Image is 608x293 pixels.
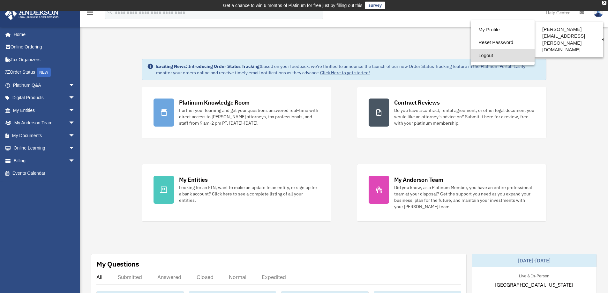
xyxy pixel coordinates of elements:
[37,68,51,77] div: NEW
[394,99,440,106] div: Contract Reviews
[107,9,114,16] i: search
[142,87,331,138] a: Platinum Knowledge Room Further your learning and get your questions answered real-time with dire...
[69,79,81,92] span: arrow_drop_down
[179,107,319,126] div: Further your learning and get your questions answered real-time with direct access to [PERSON_NAM...
[471,36,535,49] a: Reset Password
[86,9,94,17] i: menu
[535,23,603,56] a: [PERSON_NAME][EMAIL_ADDRESS][PERSON_NAME][DOMAIN_NAME]
[4,104,85,117] a: My Entitiesarrow_drop_down
[472,254,597,267] div: [DATE]-[DATE]
[594,8,603,17] img: User Pic
[514,272,554,279] div: Live & In-Person
[4,117,85,129] a: My Anderson Teamarrow_drop_down
[69,142,81,155] span: arrow_drop_down
[4,66,85,79] a: Order StatusNEW
[156,63,261,69] strong: Exciting News: Introducing Order Status Tracking!
[4,41,85,54] a: Online Ordering
[495,281,573,289] span: [GEOGRAPHIC_DATA], [US_STATE]
[4,142,85,155] a: Online Learningarrow_drop_down
[69,129,81,142] span: arrow_drop_down
[394,107,535,126] div: Do you have a contract, rental agreement, or other legal document you would like an attorney's ad...
[157,274,181,280] div: Answered
[156,63,541,76] div: Based on your feedback, we're thrilled to announce the launch of our new Order Status Tracking fe...
[320,70,370,76] a: Click Here to get started!
[357,164,546,222] a: My Anderson Team Did you know, as a Platinum Member, you have an entire professional team at your...
[394,184,535,210] div: Did you know, as a Platinum Member, you have an entire professional team at your disposal? Get th...
[4,79,85,92] a: Platinum Q&Aarrow_drop_down
[3,8,61,20] img: Anderson Advisors Platinum Portal
[4,129,85,142] a: My Documentsarrow_drop_down
[4,167,85,180] a: Events Calendar
[394,176,443,184] div: My Anderson Team
[262,274,286,280] div: Expedited
[223,2,363,9] div: Get a chance to win 6 months of Platinum for free just by filling out this
[471,49,535,62] a: Logout
[179,99,250,106] div: Platinum Knowledge Room
[365,2,385,9] a: survey
[229,274,246,280] div: Normal
[69,92,81,105] span: arrow_drop_down
[179,176,208,184] div: My Entities
[4,28,81,41] a: Home
[96,274,102,280] div: All
[471,23,535,36] a: My Profile
[197,274,214,280] div: Closed
[118,274,142,280] div: Submitted
[142,164,331,222] a: My Entities Looking for an EIN, want to make an update to an entity, or sign up for a bank accoun...
[179,184,319,203] div: Looking for an EIN, want to make an update to an entity, or sign up for a bank account? Click her...
[69,104,81,117] span: arrow_drop_down
[357,87,546,138] a: Contract Reviews Do you have a contract, rental agreement, or other legal document you would like...
[69,117,81,130] span: arrow_drop_down
[69,154,81,167] span: arrow_drop_down
[4,92,85,104] a: Digital Productsarrow_drop_down
[96,259,139,269] div: My Questions
[86,11,94,17] a: menu
[4,154,85,167] a: Billingarrow_drop_down
[602,1,606,5] div: close
[4,53,85,66] a: Tax Organizers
